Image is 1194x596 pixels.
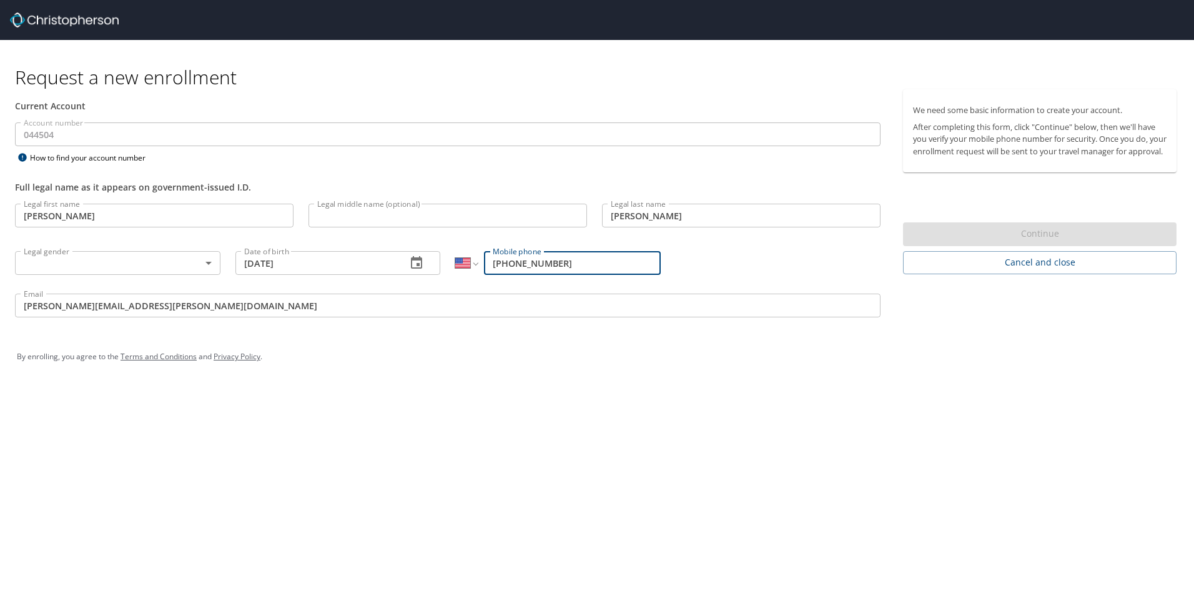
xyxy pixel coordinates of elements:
div: ​ [15,251,220,275]
p: After completing this form, click "Continue" below, then we'll have you verify your mobile phone ... [913,121,1167,157]
div: By enrolling, you agree to the and . [17,341,1177,372]
input: Enter phone number [484,251,661,275]
input: MM/DD/YYYY [235,251,397,275]
img: cbt logo [10,12,119,27]
a: Terms and Conditions [121,351,197,362]
div: Full legal name as it appears on government-issued I.D. [15,181,881,194]
span: Cancel and close [913,255,1167,271]
button: Cancel and close [903,251,1177,274]
div: How to find your account number [15,150,171,166]
p: We need some basic information to create your account. [913,104,1167,116]
div: Current Account [15,99,881,112]
a: Privacy Policy [214,351,260,362]
h1: Request a new enrollment [15,65,1187,89]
